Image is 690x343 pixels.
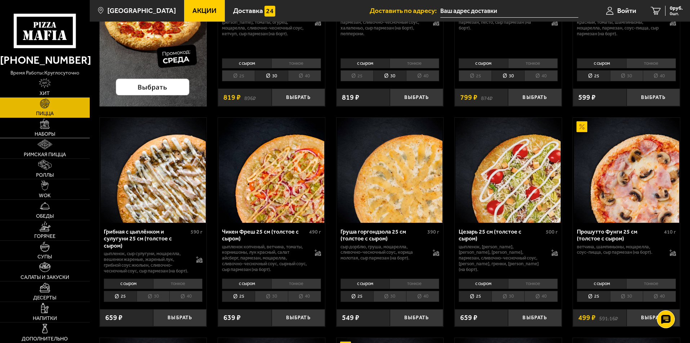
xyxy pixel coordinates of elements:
[104,279,153,289] li: с сыром
[617,7,636,14] span: Войти
[340,58,390,68] li: с сыром
[153,279,203,289] li: тонкое
[626,279,676,289] li: тонкое
[599,314,618,321] s: 591.16 ₽
[337,118,442,223] img: Груша горгондзола 25 см (толстое с сыром)
[104,228,189,249] div: Грибная с цыплёнком и сулугуни 25 см (толстое с сыром)
[459,70,491,81] li: 25
[219,118,324,223] img: Чикен Фреш 25 см (толстое с сыром)
[104,251,189,274] p: цыпленок, сыр сулугуни, моцарелла, вешенки жареные, жареный лук, грибной соус Жюльен, сливочно-че...
[222,58,271,68] li: с сыром
[34,234,55,239] span: Горячее
[40,91,50,96] span: Хит
[33,316,57,321] span: Напитки
[643,70,676,81] li: 40
[373,70,406,81] li: 30
[481,94,493,101] s: 874 ₽
[24,152,66,157] span: Римская пицца
[340,244,426,261] p: сыр дорблю, груша, моцарелла, сливочно-чесночный соус, корица молотая, сыр пармезан (на борт).
[508,89,561,106] button: Выбрать
[664,229,676,235] span: 410 г
[578,94,596,101] span: 599 ₽
[524,70,557,81] li: 40
[222,279,271,289] li: с сыром
[218,118,325,223] a: Чикен Фреш 25 см (толстое с сыром)
[670,6,683,11] span: 0 руб.
[222,291,255,302] li: 25
[455,118,561,223] img: Цезарь 25 см (толстое с сыром)
[264,6,275,17] img: 15daf4d41897b9f0e9f617042186c801.svg
[337,118,444,223] a: Груша горгондзола 25 см (толстое с сыром)
[546,229,558,235] span: 500 г
[107,7,176,14] span: [GEOGRAPHIC_DATA]
[508,58,558,68] li: тонкое
[153,309,206,327] button: Выбрать
[406,291,439,302] li: 40
[104,291,137,302] li: 25
[340,70,373,81] li: 25
[577,14,662,37] p: цыпленок, ветчина, пепперони, лук красный, томаты, шампиньоны, моцарелла, пармезан, соус-пицца, с...
[272,309,325,327] button: Выбрать
[37,254,52,259] span: Супы
[577,279,626,289] li: с сыром
[627,89,680,106] button: Выбрать
[169,291,202,302] li: 40
[460,94,477,101] span: 799 ₽
[574,118,679,223] img: Прошутто Фунги 25 см (толстое с сыром)
[508,279,558,289] li: тонкое
[455,118,562,223] a: Цезарь 25 см (толстое с сыром)
[459,58,508,68] li: с сыром
[406,70,439,81] li: 40
[427,229,439,235] span: 390 г
[222,14,307,37] p: цыпленок, лук репчатый, [PERSON_NAME], томаты, огурец, моцарелла, сливочно-чесночный соус, кетчуп...
[342,314,359,321] span: 549 ₽
[35,132,55,137] span: Наборы
[373,291,406,302] li: 30
[222,228,307,242] div: Чикен Фреш 25 см (толстое с сыром)
[100,118,207,223] a: Грибная с цыплёнком и сулугуни 25 см (толстое с сыром)
[22,337,68,342] span: Дополнительно
[459,279,508,289] li: с сыром
[390,309,443,327] button: Выбрать
[670,12,683,16] span: 0 шт.
[39,193,51,198] span: WOK
[340,228,426,242] div: Груша горгондзола 25 см (толстое с сыром)
[459,244,544,273] p: цыпленок, [PERSON_NAME], [PERSON_NAME], [PERSON_NAME], пармезан, сливочно-чесночный соус, [PERSON...
[390,89,443,106] button: Выбрать
[389,279,439,289] li: тонкое
[389,58,439,68] li: тонкое
[577,228,662,242] div: Прошутто Фунги 25 см (толстое с сыром)
[21,275,69,280] span: Салаты и закуски
[577,70,610,81] li: 25
[222,70,255,81] li: 25
[288,70,321,81] li: 40
[309,229,321,235] span: 490 г
[223,314,241,321] span: 639 ₽
[340,14,426,37] p: сыр Моцарелла, мед, паприка, пармезан, сливочно-чесночный соус, халапеньо, сыр пармезан (на борт)...
[459,291,491,302] li: 25
[223,94,241,101] span: 819 ₽
[101,118,206,223] img: Грибная с цыплёнком и сулугуни 25 см (толстое с сыром)
[440,4,578,18] input: Ваш адрес доставки
[105,314,123,321] span: 659 ₽
[577,291,610,302] li: 25
[233,7,263,14] span: Доставка
[36,214,54,219] span: Обеды
[626,58,676,68] li: тонкое
[627,309,680,327] button: Выбрать
[340,291,373,302] li: 25
[191,229,202,235] span: 590 г
[573,118,680,223] a: АкционныйПрошутто Фунги 25 см (толстое с сыром)
[491,70,524,81] li: 30
[271,279,321,289] li: тонкое
[459,228,544,242] div: Цезарь 25 см (толстое с сыром)
[340,279,390,289] li: с сыром
[271,58,321,68] li: тонкое
[459,14,544,31] p: сыр дорблю, моцарелла, сыр сулугуни, пармезан, песто, сыр пармезан (на борт).
[272,89,325,106] button: Выбрать
[577,121,587,132] img: Акционный
[222,244,307,273] p: цыпленок копченый, ветчина, томаты, корнишоны, лук красный, салат айсберг, пармезан, моцарелла, с...
[192,7,217,14] span: Акции
[137,291,169,302] li: 30
[460,314,477,321] span: 659 ₽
